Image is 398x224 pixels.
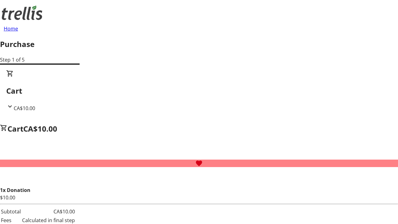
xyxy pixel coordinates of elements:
[23,124,57,134] span: CA$10.00
[7,124,23,134] span: Cart
[1,208,21,216] td: Subtotal
[22,208,75,216] td: CA$10.00
[14,105,35,112] span: CA$10.00
[6,70,392,112] div: CartCA$10.00
[6,85,392,96] h2: Cart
